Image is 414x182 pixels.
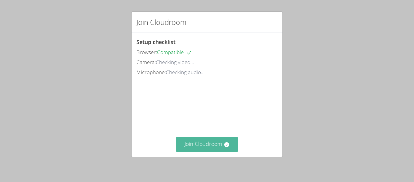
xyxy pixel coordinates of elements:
span: Microphone: [136,69,166,76]
span: Checking audio... [166,69,205,76]
span: Browser: [136,49,157,56]
span: Camera: [136,59,156,66]
span: Compatible [157,49,192,56]
span: Checking video... [156,59,194,66]
h2: Join Cloudroom [136,17,186,28]
span: Setup checklist [136,38,175,46]
button: Join Cloudroom [176,137,238,152]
